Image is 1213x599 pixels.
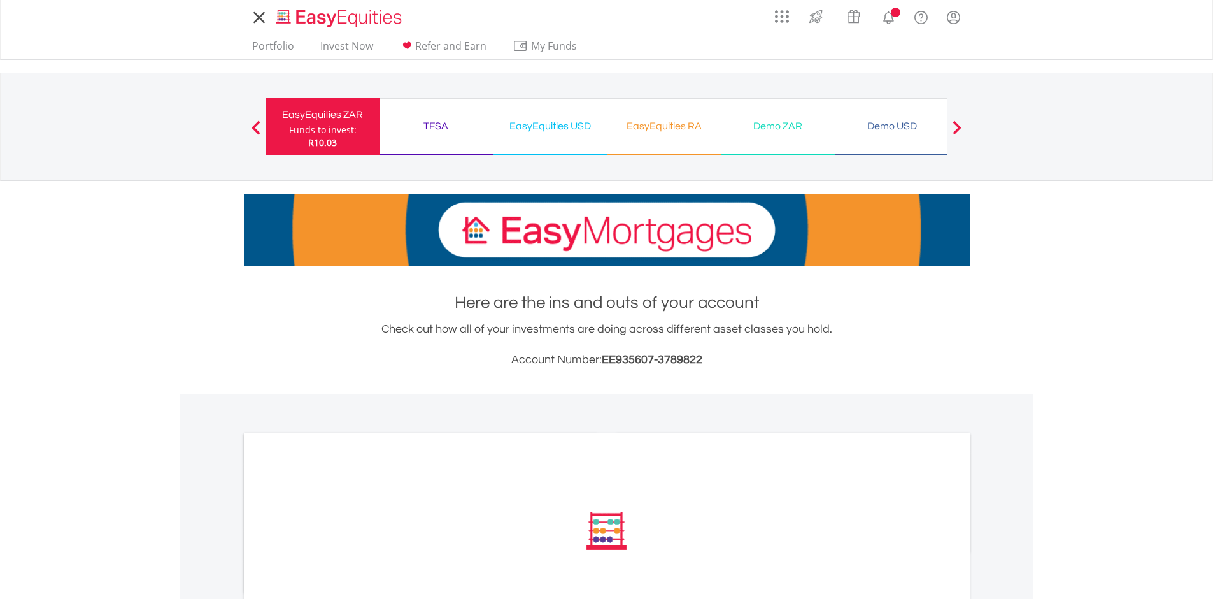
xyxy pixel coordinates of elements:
[274,8,407,29] img: EasyEquities_Logo.png
[415,39,486,53] span: Refer and Earn
[513,38,596,54] span: My Funds
[247,40,299,59] a: Portfolio
[274,106,372,124] div: EasyEquities ZAR
[944,127,970,140] button: Next
[872,3,905,29] a: Notifications
[271,3,407,29] a: Home page
[805,6,826,27] img: thrive-v2.svg
[843,6,864,27] img: vouchers-v2.svg
[937,3,970,31] a: My Profile
[775,10,789,24] img: grid-menu-icon.svg
[602,354,702,366] span: EE935607-3789822
[729,117,827,135] div: Demo ZAR
[244,351,970,369] h3: Account Number:
[315,40,378,59] a: Invest Now
[244,291,970,314] h1: Here are the ins and outs of your account
[289,124,357,136] div: Funds to invest:
[243,127,269,140] button: Previous
[905,3,937,29] a: FAQ's and Support
[387,117,485,135] div: TFSA
[615,117,713,135] div: EasyEquities RA
[308,136,337,148] span: R10.03
[501,117,599,135] div: EasyEquities USD
[835,3,872,27] a: Vouchers
[843,117,941,135] div: Demo USD
[244,194,970,266] img: EasyMortage Promotion Banner
[244,321,970,369] div: Check out how all of your investments are doing across different asset classes you hold.
[767,3,797,24] a: AppsGrid
[394,40,492,59] a: Refer and Earn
